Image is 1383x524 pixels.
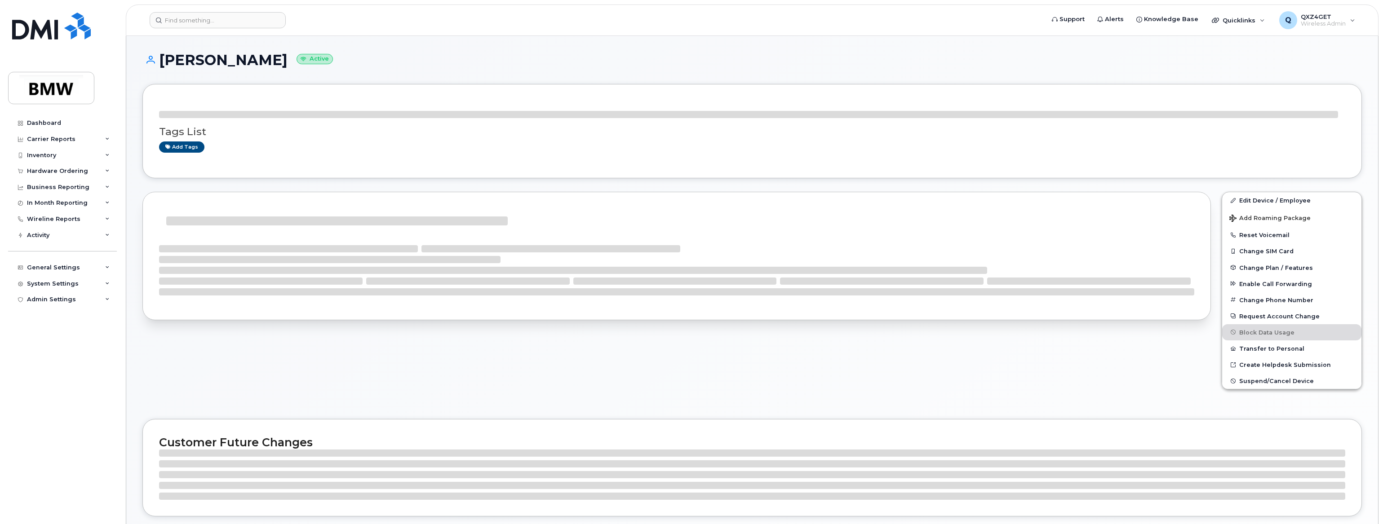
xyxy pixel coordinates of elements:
button: Change SIM Card [1222,243,1361,259]
a: Add tags [159,141,204,153]
span: Change Plan / Features [1239,264,1313,271]
button: Transfer to Personal [1222,340,1361,357]
span: Enable Call Forwarding [1239,280,1312,287]
h3: Tags List [159,126,1345,137]
button: Request Account Change [1222,308,1361,324]
button: Block Data Usage [1222,324,1361,340]
button: Change Phone Number [1222,292,1361,308]
a: Create Helpdesk Submission [1222,357,1361,373]
button: Reset Voicemail [1222,227,1361,243]
h1: [PERSON_NAME] [142,52,1362,68]
small: Active [297,54,333,64]
button: Suspend/Cancel Device [1222,373,1361,389]
h2: Customer Future Changes [159,436,1345,449]
span: Suspend/Cancel Device [1239,378,1314,384]
button: Change Plan / Features [1222,260,1361,276]
button: Add Roaming Package [1222,208,1361,227]
a: Edit Device / Employee [1222,192,1361,208]
span: Add Roaming Package [1229,215,1311,223]
button: Enable Call Forwarding [1222,276,1361,292]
